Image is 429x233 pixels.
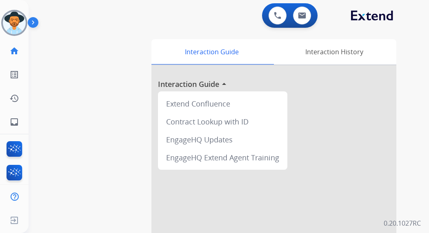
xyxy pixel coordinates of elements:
mat-icon: history [9,93,19,103]
mat-icon: list_alt [9,70,19,80]
img: avatar [3,11,26,34]
mat-icon: inbox [9,117,19,127]
div: Contract Lookup with ID [161,113,284,131]
div: Interaction Guide [151,39,272,64]
div: Extend Confluence [161,95,284,113]
div: EngageHQ Updates [161,131,284,149]
p: 0.20.1027RC [384,218,421,228]
mat-icon: home [9,46,19,56]
div: EngageHQ Extend Agent Training [161,149,284,166]
div: Interaction History [272,39,396,64]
